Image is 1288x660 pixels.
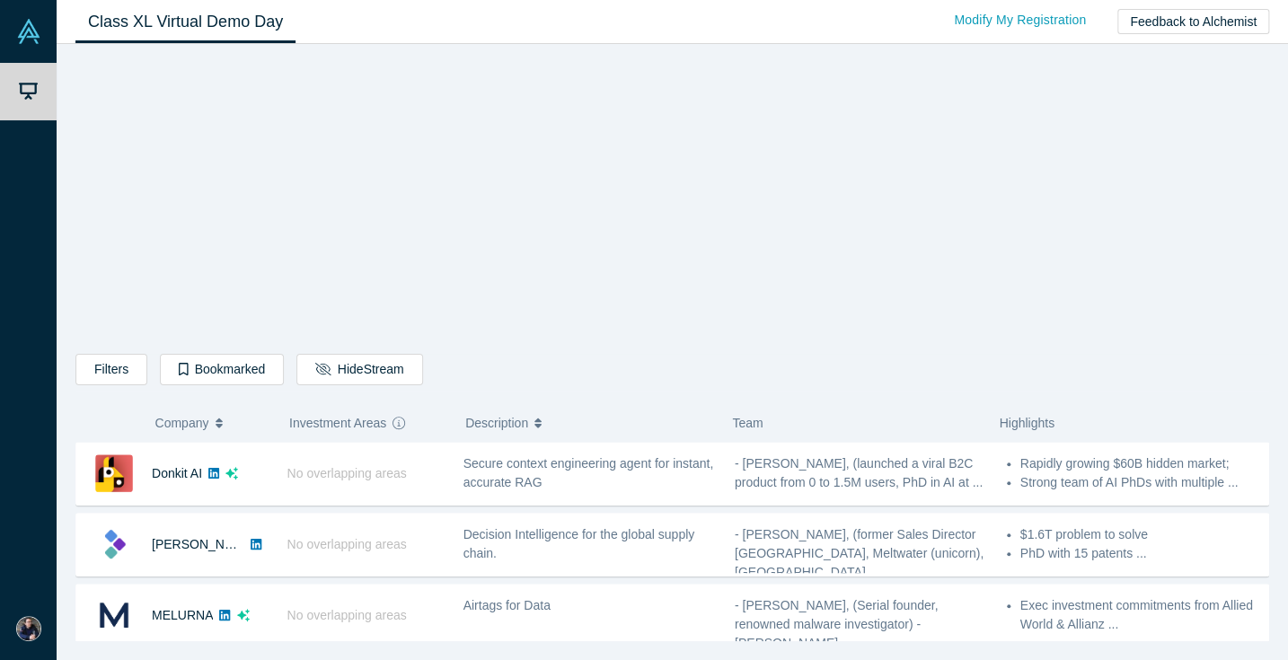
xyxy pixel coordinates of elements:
span: No overlapping areas [287,537,407,551]
li: PhD with 15 patents ... [1020,544,1259,563]
a: MELURNA [152,608,213,622]
span: No overlapping areas [287,466,407,480]
span: Highlights [999,416,1054,430]
svg: dsa ai sparkles [237,609,250,621]
li: Exec investment commitments from Allied World & Allianz ... [1020,596,1259,634]
span: No overlapping areas [287,608,407,622]
button: Description [465,404,713,442]
li: Strong team of AI PhDs with multiple ... [1020,473,1259,492]
button: HideStream [296,354,422,385]
span: Company [155,404,209,442]
span: Decision Intelligence for the global supply chain. [463,527,695,560]
a: Modify My Registration [935,4,1105,36]
a: Class XL Virtual Demo Day [75,1,296,43]
a: Donkit AI [152,466,202,480]
a: [PERSON_NAME] [152,537,255,551]
button: Filters [75,354,147,385]
span: Investment Areas [289,404,386,442]
span: - [PERSON_NAME], (former Sales Director [GEOGRAPHIC_DATA], Meltwater (unicorn), [GEOGRAPHIC_DATA]... [735,527,984,579]
button: Feedback to Alchemist [1117,9,1269,34]
img: Kimaru AI's Logo [95,525,133,563]
span: Team [732,416,763,430]
span: Description [465,404,528,442]
svg: dsa ai sparkles [225,467,238,480]
img: Donkit AI's Logo [95,454,133,492]
span: Secure context engineering agent for instant, accurate RAG [463,456,714,489]
span: Airtags for Data [463,598,551,612]
span: - [PERSON_NAME], (launched a viral B2C product from 0 to 1.5M users, PhD in AI at ... [735,456,983,489]
li: $1.6T problem to solve [1020,525,1259,544]
button: Bookmarked [160,354,284,385]
button: Company [155,404,271,442]
span: - [PERSON_NAME], (Serial founder, renowned malware investigator) - [PERSON_NAME] ... [735,598,938,650]
img: Daisuke Minamide's Account [16,616,41,641]
img: MELURNA's Logo [95,596,133,634]
li: Rapidly growing $60B hidden market; [1020,454,1259,473]
img: Alchemist Vault Logo [16,19,41,44]
iframe: Alchemist Class XL Demo Day: Vault [422,58,923,340]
